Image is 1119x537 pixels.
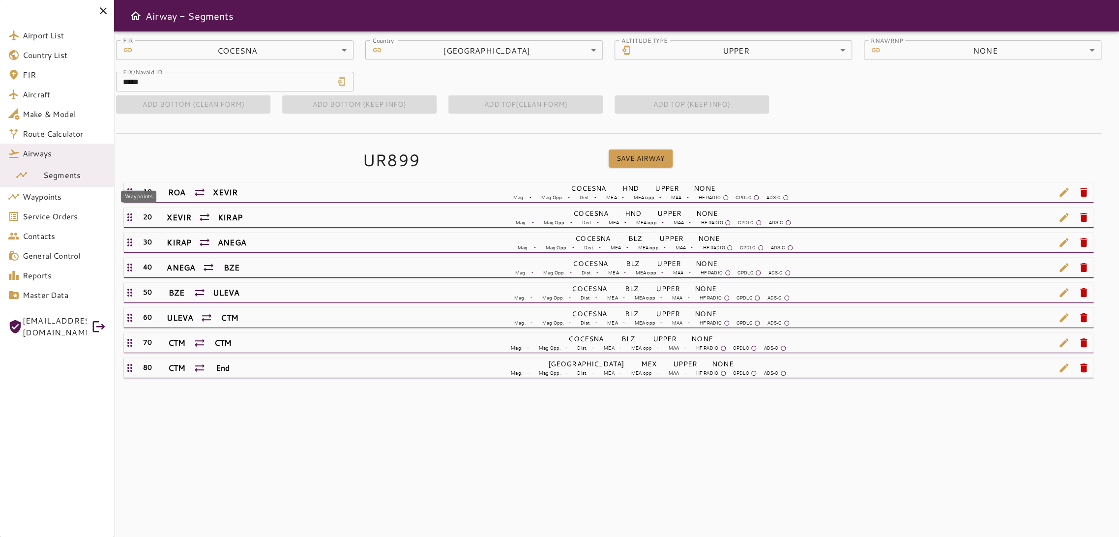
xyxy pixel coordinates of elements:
h6: UPPER [657,259,681,269]
p: - [686,194,688,201]
h6: 50 [143,287,152,298]
h6: COCESNA [571,183,606,194]
p: - [599,244,601,251]
p: MEA opp [631,345,652,352]
h6: KIRAP [167,236,191,249]
p: - [596,269,598,276]
p: MEA opp [636,219,656,226]
h6: KIRAP [218,210,242,224]
span: edit [1054,333,1074,353]
p: - [568,194,570,201]
h6: COCESNA [572,309,607,320]
p: Dist. [577,345,587,352]
p: ADS-C [767,295,782,301]
p: MEA opp [631,370,652,377]
p: Mag. [515,269,527,276]
label: ALTITUDE TYPE [621,36,667,44]
h6: COCESNA [575,234,610,244]
p: - [657,345,659,352]
span: Contacts [23,230,106,242]
p: - [572,244,574,251]
h6: 40 [143,262,152,273]
p: Dist. [584,244,594,251]
p: - [570,269,572,276]
p: Mag. [511,345,522,352]
p: - [623,269,625,276]
p: CPDLC [739,244,756,251]
h6: BLZ [625,259,639,269]
p: Mag Opp. [542,320,564,327]
p: HF RADIO [698,194,720,201]
h6: UPPER [652,334,677,345]
span: Airport List [23,30,106,41]
span: Airways [23,148,106,159]
p: Mag Opp. [539,370,560,377]
h6: NONE [698,234,733,244]
p: CPDLC [736,295,753,301]
p: - [592,370,594,377]
p: Mag. [511,370,522,377]
p: - [530,295,532,301]
p: - [527,370,529,377]
span: edit [1054,308,1074,328]
span: Segments [43,169,106,181]
h6: UPPER [673,359,697,370]
label: RNAV/RNP [871,36,903,44]
p: - [533,244,535,251]
h6: BLZ [624,284,638,295]
h6: 10 [143,187,152,198]
h6: COCESNA [573,259,608,269]
span: delete [1074,258,1093,277]
h6: BZE [169,286,184,299]
p: MAA [669,370,679,377]
p: MEA opp [634,194,654,201]
h6: 70 [143,337,152,348]
h6: 20 [143,212,152,223]
p: Mag Opp. [541,194,563,201]
p: MEA [604,345,614,352]
h6: CTM [221,311,238,325]
p: - [565,370,567,377]
p: - [619,370,621,377]
div: 30KIRAPANEGACOCESNABLZUPPERNONEMag.-Mag Opp.-Dist.-MEA-MEA opp-MAA-HF RADIOCPDLCADS-Ceditdelete [124,233,1093,253]
p: HF RADIO [703,244,725,251]
p: Dist. [577,370,587,377]
p: - [662,219,664,226]
p: ADS-C [770,244,785,251]
span: Aircraft [23,89,106,100]
p: CPDLC [737,269,754,276]
h6: BLZ [621,334,635,345]
p: MEA opp [635,320,655,327]
div: 40ANEGABZECOCESNABLZUPPERNONEMag.-Mag Opp.-Dist.-MEA-MEA opp-MAA-HF RADIOCPDLCADS-Ceditdelete [124,258,1093,278]
p: CPDLC [736,320,753,327]
span: Master Data [23,289,106,301]
span: Make & Model [23,108,106,120]
h6: UPPER [656,284,680,295]
h6: BLZ [624,309,638,320]
p: Mag Opp. [546,244,567,251]
button: Save Airway [609,149,673,168]
p: MEA opp [636,269,656,276]
span: delete [1074,333,1093,353]
p: Dist. [582,219,592,226]
p: MAA [669,345,679,352]
p: MEA [611,244,621,251]
p: - [569,295,571,301]
p: ADS-C [766,194,781,201]
div: UPPER [635,40,852,60]
span: edit [1054,283,1074,302]
p: - [688,269,690,276]
div: 80CTMEnd[GEOGRAPHIC_DATA]MEXUPPERNONEMag.-Mag Opp.-Dist.-MEA-MEA opp-MAA-HF RADIOCPDLCADS-Ceditde... [124,358,1093,378]
span: edit [1054,233,1074,252]
p: MAA [672,320,682,327]
p: MAA [673,269,683,276]
h4: UR899 [362,149,609,170]
h6: NONE [696,209,731,219]
div: Waypoints [121,191,156,203]
p: Mag Opp. [542,295,564,301]
p: MAA [672,295,682,301]
h6: ULEVA [213,286,239,299]
h6: XEVIR [167,210,191,224]
p: HF RADIO [696,370,718,377]
p: - [597,219,599,226]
